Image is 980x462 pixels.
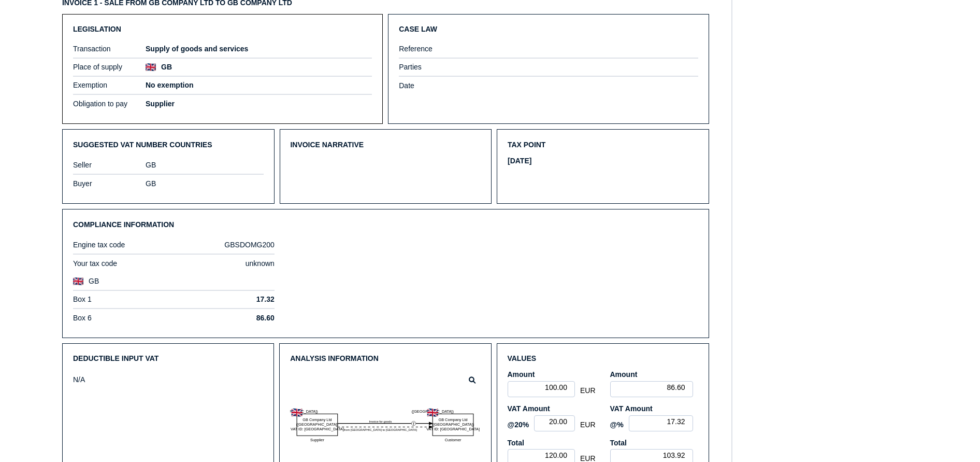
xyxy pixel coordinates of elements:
text: T [413,422,415,426]
div: GB [146,161,264,169]
label: Total [508,439,596,447]
text: ([GEOGRAPHIC_DATA]) [276,409,318,414]
h3: Case law [399,25,698,33]
h5: [DATE] [508,157,531,165]
label: Date [399,81,471,90]
label: Amount [610,370,698,379]
img: gb.png [146,63,156,71]
h5: GB [161,63,172,71]
label: Seller [73,161,146,169]
div: GB [146,179,264,188]
div: GBSDOMG200 [176,241,274,249]
h5: 86.60 [176,314,274,322]
h3: Analysis information [290,354,480,363]
label: Engine tax code [73,241,171,249]
label: VAT Amount [610,404,698,413]
label: Your tax code [73,259,171,268]
text: VAT ID: [GEOGRAPHIC_DATA] [426,427,480,431]
text: VAT ID: [GEOGRAPHIC_DATA] [291,427,344,431]
label: @20% [508,421,529,429]
label: Parties [399,63,471,71]
label: @% [610,421,624,429]
text: GB Company Ltd [303,417,332,422]
div: unknown [176,259,274,268]
h3: Tax point [508,140,698,149]
div: N/A [73,375,146,384]
img: gb.png [73,277,83,285]
h5: 17.32 [176,295,274,303]
label: Amount [508,370,596,379]
text: ([GEOGRAPHIC_DATA]) [296,422,338,427]
label: Total [610,439,698,447]
h3: Invoice narrative [291,140,481,149]
div: 20.00 [534,415,575,431]
label: VAT Amount [508,404,596,413]
label: Reference [399,45,471,53]
label: Transaction [73,45,146,53]
label: Buyer [73,179,146,188]
h5: No exemption [146,81,372,89]
label: Box 1 [73,295,171,303]
label: Place of supply [73,63,146,71]
text: ([GEOGRAPHIC_DATA]) [412,409,454,414]
text: GB Company Ltd [439,417,468,422]
label: Obligation to pay [73,100,146,108]
h5: Supplier [146,100,372,108]
label: GB [89,277,197,285]
text: ([GEOGRAPHIC_DATA]) [432,422,474,427]
text: Customer [445,438,462,442]
span: EUR [580,421,596,429]
div: 17.32 [629,415,693,431]
label: Exemption [73,81,146,89]
text: Supplier [310,438,324,442]
label: Box 6 [73,314,171,322]
textpath: Invoice for goods [369,420,392,423]
span: EUR [580,386,596,395]
h5: Supply of goods and services [146,45,372,53]
textpath: from [GEOGRAPHIC_DATA] to [GEOGRAPHIC_DATA] [344,429,417,432]
h3: Deductible input VAT [73,354,263,363]
h3: Legislation [73,25,372,33]
h3: Suggested VAT number countries [73,140,264,149]
div: 100.00 [508,381,575,397]
h3: Values [508,354,698,363]
div: 86.60 [610,381,693,397]
h3: Compliance information [73,220,698,229]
